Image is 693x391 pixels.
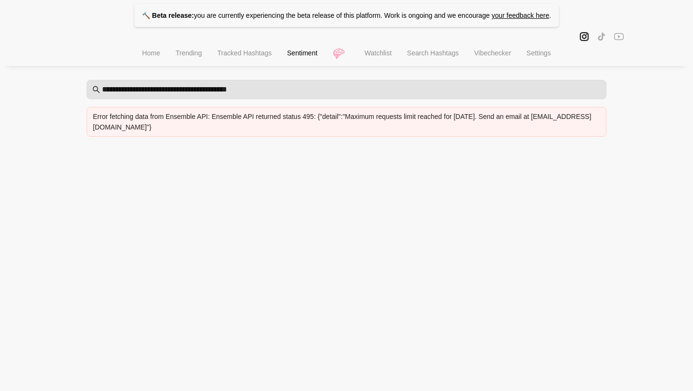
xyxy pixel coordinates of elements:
span: search [92,86,100,93]
span: Vibechecker [474,49,511,57]
p: you are currently experiencing the beta release of this platform. Work is ongoing and we encourage . [134,4,559,27]
span: Sentiment [287,49,318,57]
span: Tracked Hashtags [217,49,271,57]
span: Watchlist [365,49,392,57]
span: Settings [526,49,551,57]
span: Trending [176,49,202,57]
span: instagram [579,31,589,42]
span: youtube [614,31,624,42]
div: Error fetching data from Ensemble API: Ensemble API returned status 495: {"detail":"Maximum reque... [93,111,600,132]
strong: 🔨 Beta release: [142,12,194,19]
span: Search Hashtags [407,49,459,57]
a: your feedback here [491,12,549,19]
span: Home [142,49,160,57]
